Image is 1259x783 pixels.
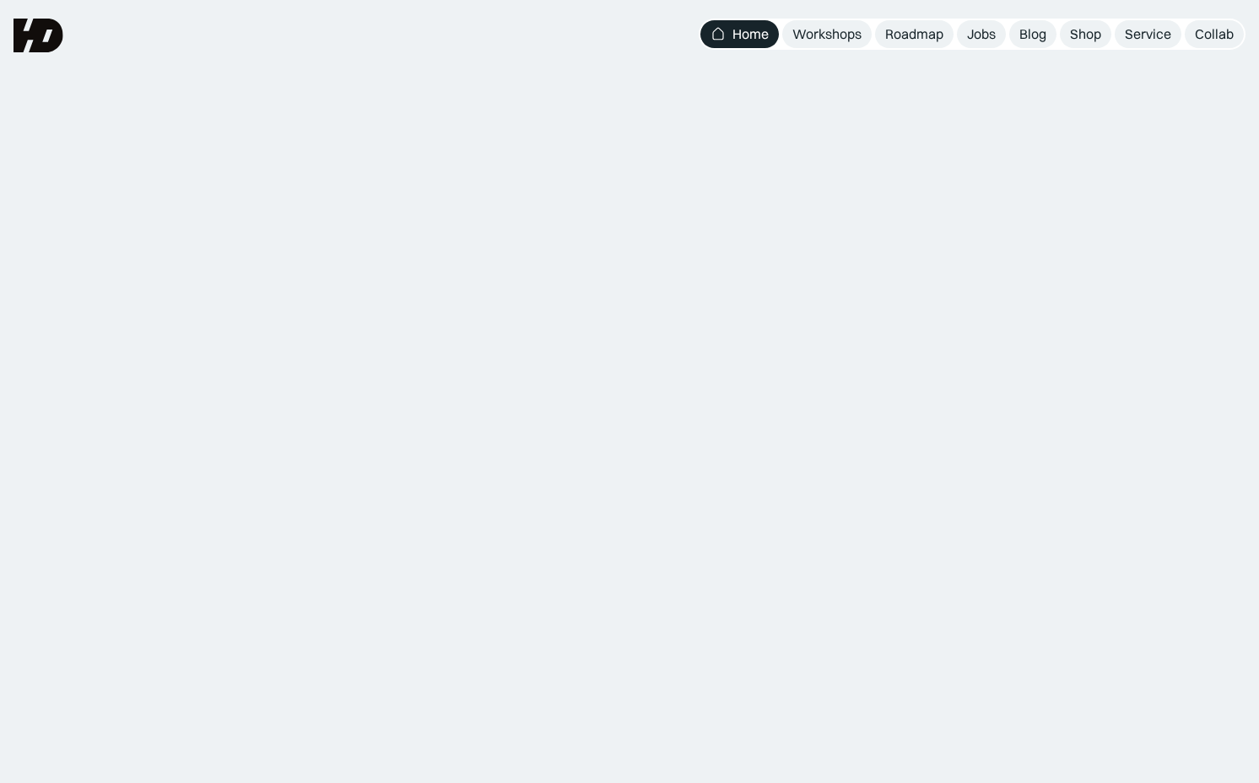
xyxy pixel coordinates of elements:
[1195,25,1234,43] div: Collab
[957,20,1006,48] a: Jobs
[1070,25,1101,43] div: Shop
[967,25,996,43] div: Jobs
[700,20,779,48] a: Home
[1009,20,1056,48] a: Blog
[1019,25,1046,43] div: Blog
[885,25,943,43] div: Roadmap
[1125,25,1171,43] div: Service
[1115,20,1181,48] a: Service
[875,20,954,48] a: Roadmap
[782,20,872,48] a: Workshops
[1060,20,1111,48] a: Shop
[1185,20,1244,48] a: Collab
[792,25,862,43] div: Workshops
[732,25,769,43] div: Home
